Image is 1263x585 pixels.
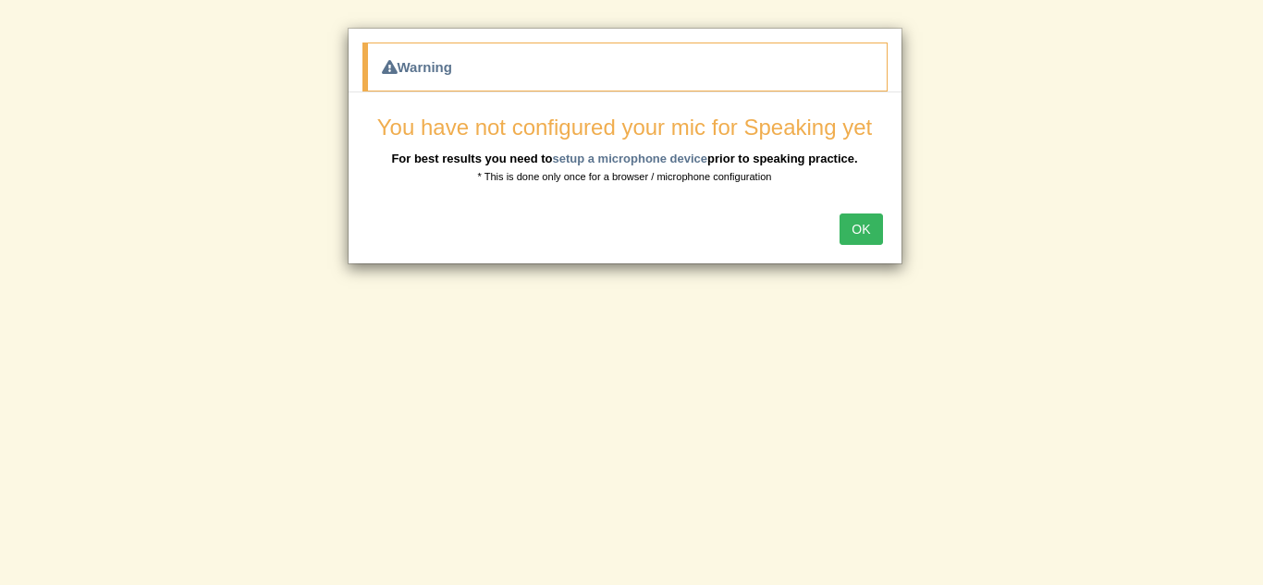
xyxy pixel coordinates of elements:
span: You have not configured your mic for Speaking yet [377,115,872,140]
div: Warning [362,43,888,91]
a: setup a microphone device [552,152,707,165]
b: For best results you need to prior to speaking practice. [391,152,857,165]
button: OK [840,213,882,245]
small: * This is done only once for a browser / microphone configuration [478,171,772,182]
